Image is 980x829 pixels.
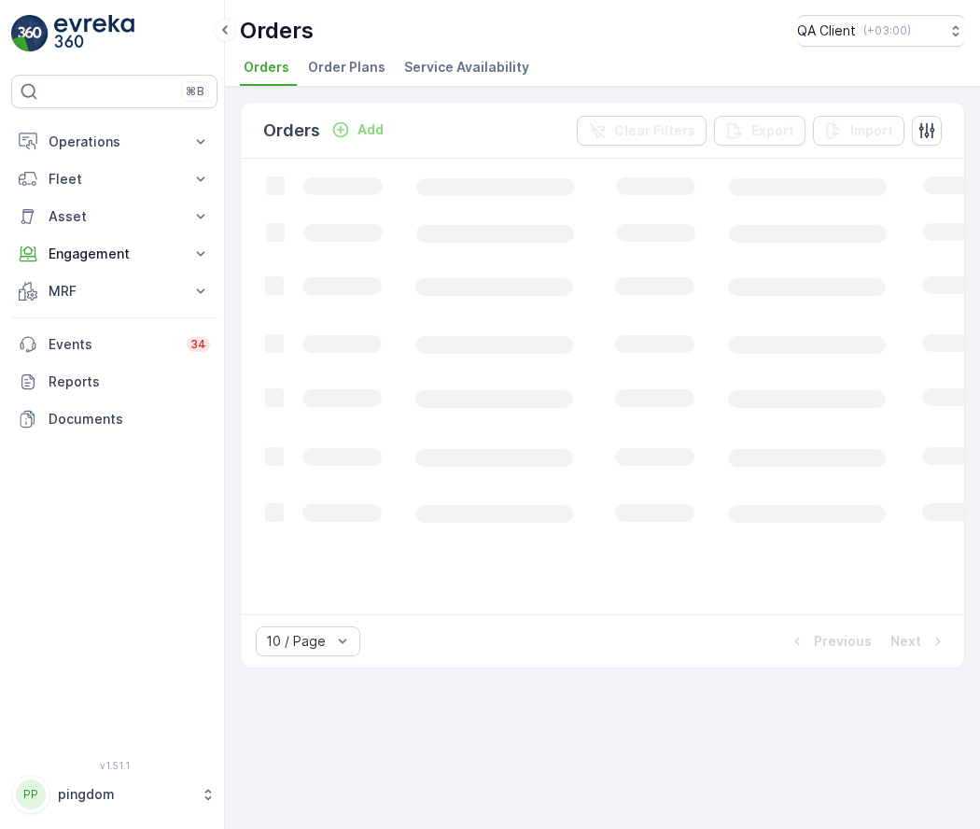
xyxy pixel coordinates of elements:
[814,632,872,651] p: Previous
[751,121,794,140] p: Export
[49,170,180,189] p: Fleet
[244,58,289,77] span: Orders
[49,133,180,151] p: Operations
[850,121,893,140] p: Import
[16,780,46,809] div: PP
[186,84,204,99] p: ⌘B
[786,630,874,653] button: Previous
[49,207,180,226] p: Asset
[11,15,49,52] img: logo
[797,15,965,47] button: QA Client(+03:00)
[11,400,217,438] a: Documents
[324,119,391,141] button: Add
[813,116,904,146] button: Import
[11,775,217,814] button: PPpingdom
[240,16,314,46] p: Orders
[890,632,921,651] p: Next
[11,161,217,198] button: Fleet
[308,58,385,77] span: Order Plans
[11,235,217,273] button: Engagement
[577,116,707,146] button: Clear Filters
[49,372,210,391] p: Reports
[797,21,856,40] p: QA Client
[54,15,134,52] img: logo_light-DOdMpM7g.png
[614,121,695,140] p: Clear Filters
[404,58,529,77] span: Service Availability
[357,120,384,139] p: Add
[11,198,217,235] button: Asset
[11,273,217,310] button: MRF
[49,245,180,263] p: Engagement
[190,337,206,352] p: 34
[58,785,191,804] p: pingdom
[49,335,175,354] p: Events
[49,282,180,301] p: MRF
[714,116,805,146] button: Export
[263,118,320,144] p: Orders
[11,363,217,400] a: Reports
[11,326,217,363] a: Events34
[11,123,217,161] button: Operations
[889,630,949,653] button: Next
[49,410,210,429] p: Documents
[11,760,217,771] span: v 1.51.1
[863,23,911,38] p: ( +03:00 )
